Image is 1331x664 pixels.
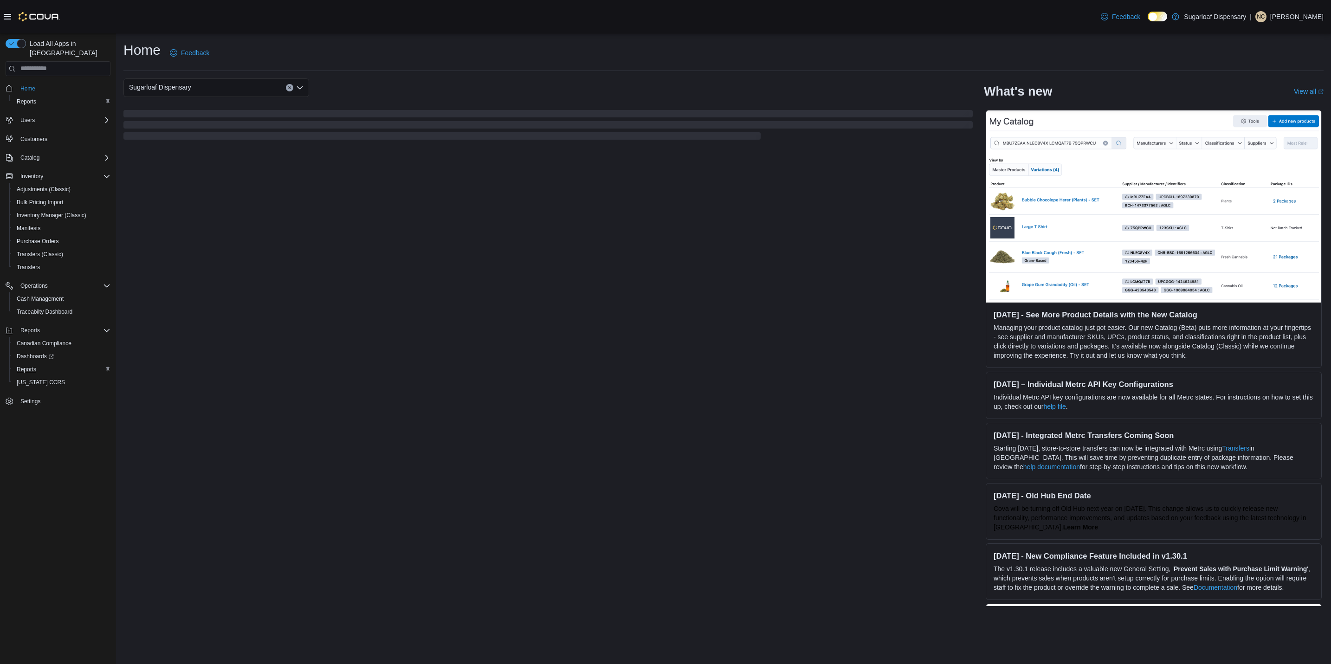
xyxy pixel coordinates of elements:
[123,41,161,59] h1: Home
[13,249,67,260] a: Transfers (Classic)
[17,133,110,145] span: Customers
[9,376,114,389] button: [US_STATE] CCRS
[13,293,110,304] span: Cash Management
[1174,565,1307,573] strong: Prevent Sales with Purchase Limit Warning
[123,112,973,142] span: Loading
[1255,11,1266,22] div: Noah Christensen
[17,152,43,163] button: Catalog
[2,82,114,95] button: Home
[13,184,74,195] a: Adjustments (Classic)
[9,350,114,363] a: Dashboards
[13,351,58,362] a: Dashboards
[166,44,213,62] a: Feedback
[994,380,1314,389] h3: [DATE] – Individual Metrc API Key Configurations
[13,338,75,349] a: Canadian Compliance
[20,282,48,290] span: Operations
[13,223,110,234] span: Manifests
[1294,88,1324,95] a: View allExternal link
[13,306,110,317] span: Traceabilty Dashboard
[181,48,209,58] span: Feedback
[17,264,40,271] span: Transfers
[17,115,39,126] button: Users
[17,152,110,163] span: Catalog
[13,210,110,221] span: Inventory Manager (Classic)
[13,377,110,388] span: Washington CCRS
[17,379,65,386] span: [US_STATE] CCRS
[9,248,114,261] button: Transfers (Classic)
[1063,523,1098,531] a: Learn More
[994,310,1314,319] h3: [DATE] - See More Product Details with the New Catalog
[17,295,64,303] span: Cash Management
[13,351,110,362] span: Dashboards
[17,280,52,291] button: Operations
[17,353,54,360] span: Dashboards
[17,98,36,105] span: Reports
[17,308,72,316] span: Traceabilty Dashboard
[1194,584,1237,591] a: Documentation
[2,132,114,146] button: Customers
[9,95,114,108] button: Reports
[994,393,1314,411] p: Individual Metrc API key configurations are now available for all Metrc states. For instructions ...
[9,235,114,248] button: Purchase Orders
[17,366,36,373] span: Reports
[9,337,114,350] button: Canadian Compliance
[9,183,114,196] button: Adjustments (Classic)
[17,115,110,126] span: Users
[994,491,1314,500] h3: [DATE] - Old Hub End Date
[1097,7,1144,26] a: Feedback
[17,395,110,407] span: Settings
[17,238,59,245] span: Purchase Orders
[17,396,44,407] a: Settings
[994,444,1314,471] p: Starting [DATE], store-to-store transfers can now be integrated with Metrc using in [GEOGRAPHIC_D...
[2,114,114,127] button: Users
[26,39,110,58] span: Load All Apps in [GEOGRAPHIC_DATA]
[9,305,114,318] button: Traceabilty Dashboard
[13,184,110,195] span: Adjustments (Classic)
[20,173,43,180] span: Inventory
[13,306,76,317] a: Traceabilty Dashboard
[13,223,44,234] a: Manifests
[17,134,51,145] a: Customers
[1257,11,1265,22] span: NC
[19,12,60,21] img: Cova
[17,251,63,258] span: Transfers (Classic)
[17,186,71,193] span: Adjustments (Classic)
[17,199,64,206] span: Bulk Pricing Import
[984,84,1052,99] h2: What's new
[17,83,110,94] span: Home
[9,261,114,274] button: Transfers
[2,170,114,183] button: Inventory
[1270,11,1324,22] p: [PERSON_NAME]
[2,279,114,292] button: Operations
[13,236,63,247] a: Purchase Orders
[17,212,86,219] span: Inventory Manager (Classic)
[13,96,40,107] a: Reports
[20,85,35,92] span: Home
[17,340,71,347] span: Canadian Compliance
[2,151,114,164] button: Catalog
[9,196,114,209] button: Bulk Pricing Import
[17,280,110,291] span: Operations
[13,338,110,349] span: Canadian Compliance
[6,78,110,432] nav: Complex example
[2,394,114,408] button: Settings
[1148,12,1167,21] input: Dark Mode
[994,564,1314,592] p: The v1.30.1 release includes a valuable new General Setting, ' ', which prevents sales when produ...
[17,325,110,336] span: Reports
[13,293,67,304] a: Cash Management
[994,551,1314,561] h3: [DATE] - New Compliance Feature Included in v1.30.1
[1023,463,1080,471] a: help documentation
[1043,403,1066,410] a: help file
[9,209,114,222] button: Inventory Manager (Classic)
[20,154,39,161] span: Catalog
[13,262,110,273] span: Transfers
[1250,11,1252,22] p: |
[13,364,40,375] a: Reports
[17,171,47,182] button: Inventory
[13,262,44,273] a: Transfers
[20,116,35,124] span: Users
[17,171,110,182] span: Inventory
[20,135,47,143] span: Customers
